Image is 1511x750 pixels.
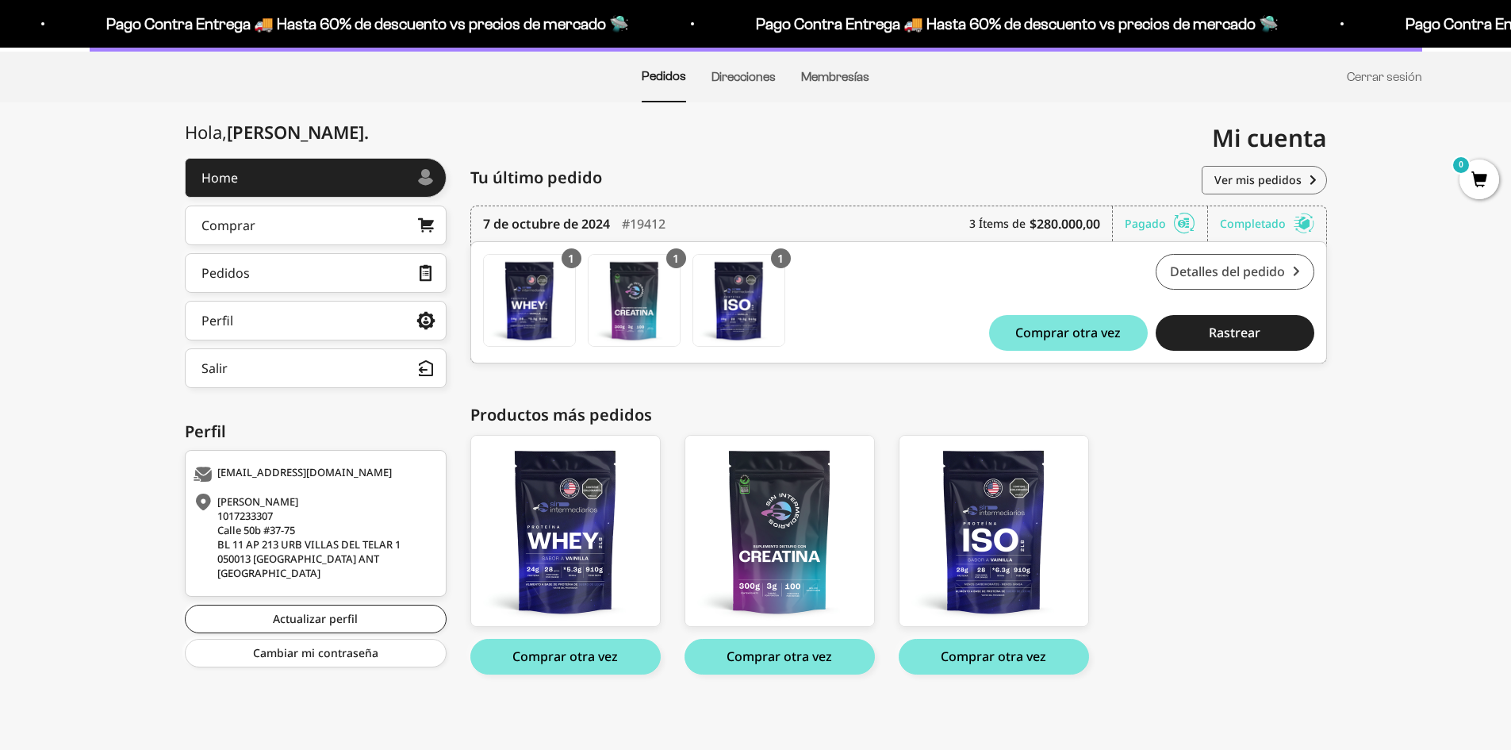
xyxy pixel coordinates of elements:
[201,314,233,327] div: Perfil
[1015,326,1121,339] span: Comprar otra vez
[201,362,228,375] div: Salir
[194,494,434,580] div: [PERSON_NAME] 1017233307 Calle 50b #37-75 BL 11 AP 213 URB VILLAS DEL TELAR 1 050013 [GEOGRAPHIC_...
[1212,121,1327,154] span: Mi cuenta
[185,348,447,388] button: Salir
[185,301,447,340] a: Perfil
[1209,326,1260,339] span: Rastrear
[470,435,661,627] a: Proteína Whey - 2 Libras (910g) - Vainilla 2lb
[185,253,447,293] a: Pedidos
[685,436,874,626] img: creatina_01_large.png
[1202,166,1327,194] a: Ver mis pedidos
[666,248,686,268] div: 1
[1347,70,1422,83] a: Cerrar sesión
[1459,172,1499,190] a: 0
[1220,206,1314,241] div: Completado
[989,315,1148,351] button: Comprar otra vez
[899,436,1088,626] img: ISO_VAINILLA_FRONT_large.png
[685,639,875,675] button: Comprar otra vez
[471,436,660,626] img: whey_vainilla_front_1_808bbad8-c402-4f8a-9e09-39bf23c86e38_large.png
[622,206,665,241] div: #19412
[1156,254,1314,290] a: Detalles del pedido
[194,467,434,483] div: [EMAIL_ADDRESS][DOMAIN_NAME]
[692,254,785,347] a: Proteína Aislada (ISO) - 2 Libras (910g) - Vanilla
[642,69,686,83] a: Pedidos
[1030,214,1100,233] b: $280.000,00
[185,206,447,245] a: Comprar
[899,639,1089,675] button: Comprar otra vez
[227,120,369,144] span: [PERSON_NAME]
[685,435,875,627] a: Creatina Monohidrato - 300g
[588,254,681,347] a: Creatina Monohidrato - 300g
[185,122,369,142] div: Hola,
[185,420,447,444] div: Perfil
[201,219,255,232] div: Comprar
[201,267,250,279] div: Pedidos
[201,171,238,184] div: Home
[185,605,447,633] a: Actualizar perfil
[801,70,869,83] a: Membresías
[969,206,1113,241] div: 3 Ítems de
[364,120,369,144] span: .
[1452,156,1471,175] mark: 0
[711,70,776,83] a: Direcciones
[483,214,610,233] time: 7 de octubre de 2024
[185,639,447,667] a: Cambiar mi contraseña
[483,254,576,347] a: Proteína Whey - 2 Libras (910g) - Vainilla 2lb
[562,248,581,268] div: 1
[771,248,791,268] div: 1
[470,639,661,675] button: Comprar otra vez
[470,403,1327,427] div: Productos más pedidos
[693,255,784,346] img: Translation missing: es.Proteína Aislada (ISO) - 2 Libras (910g) - Vanilla
[1156,315,1314,351] button: Rastrear
[589,255,680,346] img: Translation missing: es.Creatina Monohidrato - 300g
[470,166,602,190] span: Tu último pedido
[1125,206,1208,241] div: Pagado
[899,435,1089,627] a: Proteína Aislada (ISO) - 2 Libras (910g) - Vanilla
[105,11,627,37] p: Pago Contra Entrega 🚚 Hasta 60% de descuento vs precios de mercado 🛸
[185,158,447,198] a: Home
[754,11,1277,37] p: Pago Contra Entrega 🚚 Hasta 60% de descuento vs precios de mercado 🛸
[484,255,575,346] img: Translation missing: es.Proteína Whey - 2 Libras (910g) - Vainilla 2lb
